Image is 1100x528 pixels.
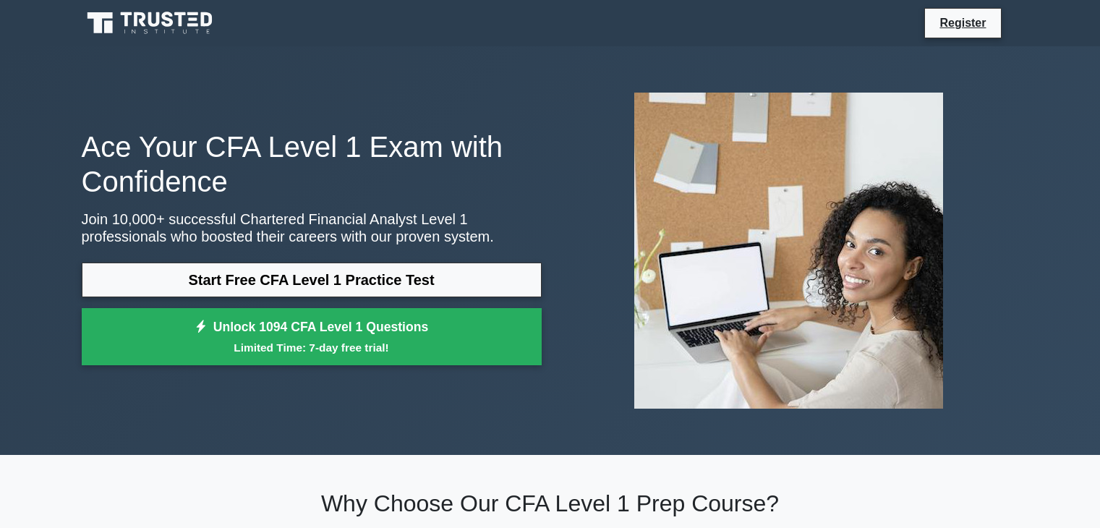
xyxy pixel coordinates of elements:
a: Unlock 1094 CFA Level 1 QuestionsLimited Time: 7-day free trial! [82,308,542,366]
a: Start Free CFA Level 1 Practice Test [82,263,542,297]
small: Limited Time: 7-day free trial! [100,339,524,356]
h2: Why Choose Our CFA Level 1 Prep Course? [82,490,1019,517]
h1: Ace Your CFA Level 1 Exam with Confidence [82,129,542,199]
a: Register [931,14,994,32]
p: Join 10,000+ successful Chartered Financial Analyst Level 1 professionals who boosted their caree... [82,210,542,245]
